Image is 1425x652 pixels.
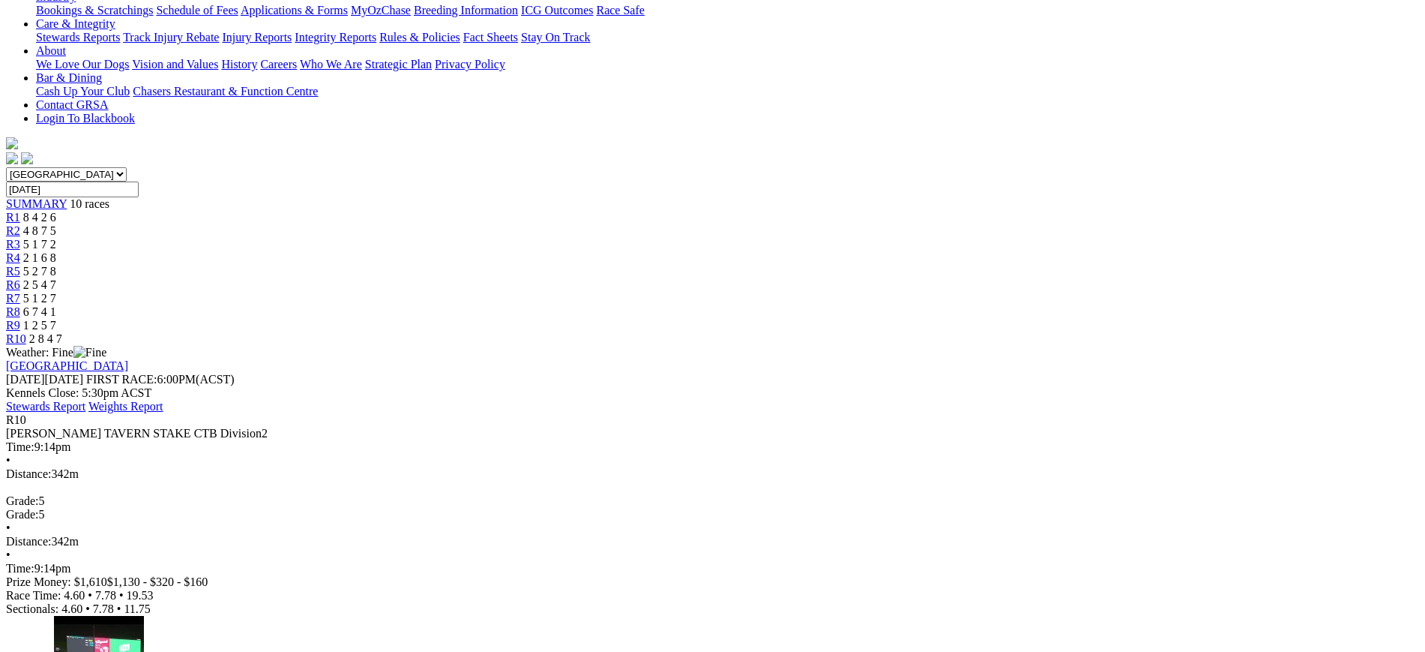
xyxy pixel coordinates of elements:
[6,602,58,615] span: Sectionals:
[36,85,130,98] a: Cash Up Your Club
[36,58,129,71] a: We Love Our Dogs
[463,31,518,44] a: Fact Sheets
[117,602,121,615] span: •
[6,575,1419,589] div: Prize Money: $1,610
[6,494,1419,508] div: 5
[6,508,39,521] span: Grade:
[6,332,26,345] a: R10
[23,265,56,278] span: 5 2 7 8
[6,152,18,164] img: facebook.svg
[6,494,39,507] span: Grade:
[88,400,163,413] a: Weights Report
[85,602,90,615] span: •
[36,17,115,30] a: Care & Integrity
[70,197,109,210] span: 10 races
[260,58,297,71] a: Careers
[21,152,33,164] img: twitter.svg
[64,589,85,602] span: 4.60
[6,292,20,305] a: R7
[156,4,238,17] a: Schedule of Fees
[6,182,139,197] input: Select date
[300,58,362,71] a: Who We Are
[23,211,56,224] span: 8 4 2 6
[36,31,1419,44] div: Care & Integrity
[6,386,1419,400] div: Kennels Close: 5:30pm ACST
[6,427,1419,440] div: [PERSON_NAME] TAVERN STAKE CTB Division2
[73,346,106,359] img: Fine
[6,305,20,318] a: R8
[29,332,62,345] span: 2 8 4 7
[521,31,590,44] a: Stay On Track
[123,31,219,44] a: Track Injury Rebate
[36,98,108,111] a: Contact GRSA
[95,589,116,602] span: 7.78
[36,44,66,57] a: About
[6,562,1419,575] div: 9:14pm
[119,589,124,602] span: •
[6,400,85,413] a: Stewards Report
[365,58,432,71] a: Strategic Plan
[88,589,92,602] span: •
[6,197,67,210] a: SUMMARY
[6,137,18,149] img: logo-grsa-white.png
[6,454,10,467] span: •
[127,589,154,602] span: 19.53
[221,58,257,71] a: History
[6,508,1419,521] div: 5
[6,467,51,480] span: Distance:
[6,238,20,251] a: R3
[6,224,20,237] a: R2
[241,4,348,17] a: Applications & Forms
[6,346,106,359] span: Weather: Fine
[86,373,235,386] span: 6:00PM(ACST)
[6,535,1419,548] div: 342m
[107,575,208,588] span: $1,130 - $320 - $160
[222,31,292,44] a: Injury Reports
[6,373,45,386] span: [DATE]
[23,251,56,264] span: 2 1 6 8
[295,31,376,44] a: Integrity Reports
[36,71,102,84] a: Bar & Dining
[23,319,56,332] span: 1 2 5 7
[435,58,505,71] a: Privacy Policy
[36,31,120,44] a: Stewards Reports
[23,278,56,291] span: 2 5 4 7
[6,521,10,534] span: •
[6,413,26,426] span: R10
[36,4,153,17] a: Bookings & Scratchings
[6,265,20,278] a: R5
[6,589,61,602] span: Race Time:
[6,548,10,561] span: •
[379,31,460,44] a: Rules & Policies
[6,278,20,291] a: R6
[133,85,318,98] a: Chasers Restaurant & Function Centre
[6,251,20,264] a: R4
[36,58,1419,71] div: About
[6,535,51,548] span: Distance:
[596,4,644,17] a: Race Safe
[414,4,518,17] a: Breeding Information
[23,224,56,237] span: 4 8 7 5
[6,562,34,575] span: Time:
[23,292,56,305] span: 5 1 2 7
[6,211,20,224] a: R1
[521,4,593,17] a: ICG Outcomes
[36,4,1419,17] div: Industry
[351,4,411,17] a: MyOzChase
[124,602,150,615] span: 11.75
[6,319,20,332] a: R9
[6,467,1419,481] div: 342m
[23,238,56,251] span: 5 1 7 2
[23,305,56,318] span: 6 7 4 1
[6,373,83,386] span: [DATE]
[6,359,128,372] a: [GEOGRAPHIC_DATA]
